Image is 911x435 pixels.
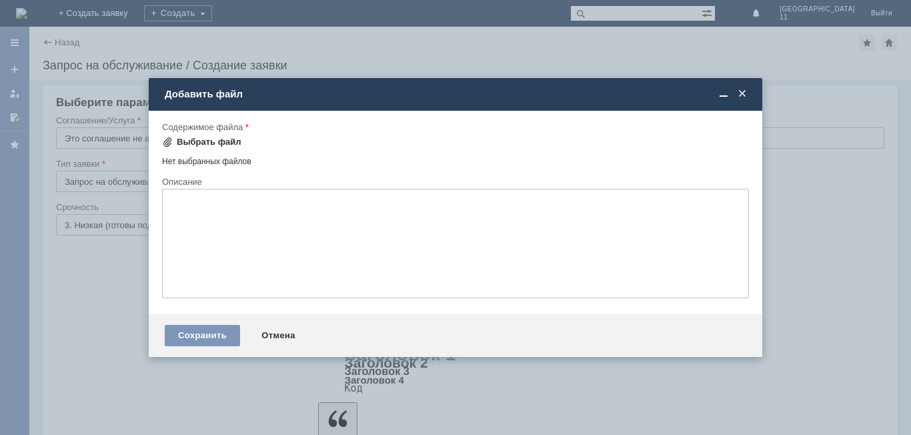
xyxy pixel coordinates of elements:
[177,137,241,147] div: Выбрать файл
[162,177,746,186] div: Описание
[717,88,730,100] span: Свернуть (Ctrl + M)
[165,88,749,100] div: Добавить файл
[162,123,746,131] div: Содержимое файла
[162,151,749,167] div: Нет выбранных файлов
[736,88,749,100] span: Закрыть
